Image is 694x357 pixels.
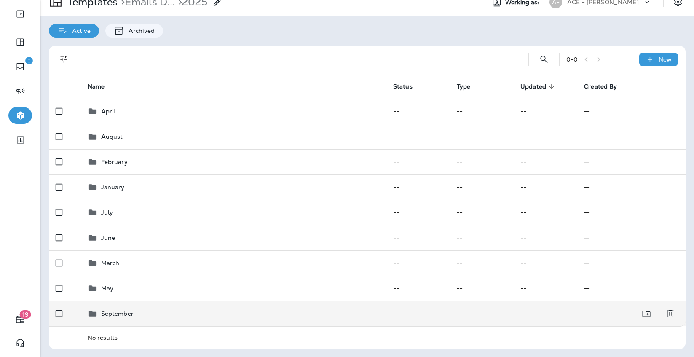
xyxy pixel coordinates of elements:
[584,83,617,90] span: Created By
[514,301,577,326] td: --
[124,27,155,34] p: Archived
[577,174,686,200] td: --
[450,149,514,174] td: --
[536,51,552,68] button: Search Templates
[457,83,471,90] span: Type
[386,200,450,225] td: --
[514,250,577,276] td: --
[520,83,546,90] span: Updated
[393,83,413,90] span: Status
[577,149,686,174] td: --
[577,200,686,225] td: --
[457,83,482,90] span: Type
[81,326,654,349] td: No results
[393,83,423,90] span: Status
[577,99,686,124] td: --
[386,301,450,326] td: --
[584,83,628,90] span: Created By
[68,27,91,34] p: Active
[577,225,686,250] td: --
[101,184,125,191] p: January
[520,83,557,90] span: Updated
[450,124,514,149] td: --
[514,174,577,200] td: --
[101,108,115,115] p: April
[101,285,113,292] p: May
[514,276,577,301] td: --
[450,99,514,124] td: --
[101,209,113,216] p: July
[386,99,450,124] td: --
[638,305,655,322] button: Move to folder
[101,133,123,140] p: August
[577,250,686,276] td: --
[514,225,577,250] td: --
[386,225,450,250] td: --
[450,301,514,326] td: --
[386,276,450,301] td: --
[566,56,578,63] div: 0 - 0
[450,225,514,250] td: --
[20,310,31,319] span: 19
[659,56,672,63] p: New
[101,310,134,317] p: September
[88,83,116,90] span: Name
[514,149,577,174] td: --
[386,149,450,174] td: --
[386,250,450,276] td: --
[514,124,577,149] td: --
[56,51,72,68] button: Filters
[8,311,32,328] button: 19
[101,234,115,241] p: June
[450,250,514,276] td: --
[577,124,686,149] td: --
[514,200,577,225] td: --
[450,174,514,200] td: --
[386,174,450,200] td: --
[386,124,450,149] td: --
[101,158,128,165] p: February
[88,83,105,90] span: Name
[450,276,514,301] td: --
[514,99,577,124] td: --
[8,5,32,22] button: Expand Sidebar
[577,276,686,301] td: --
[101,260,120,266] p: March
[577,301,654,326] td: --
[450,200,514,225] td: --
[662,305,679,322] button: Delete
